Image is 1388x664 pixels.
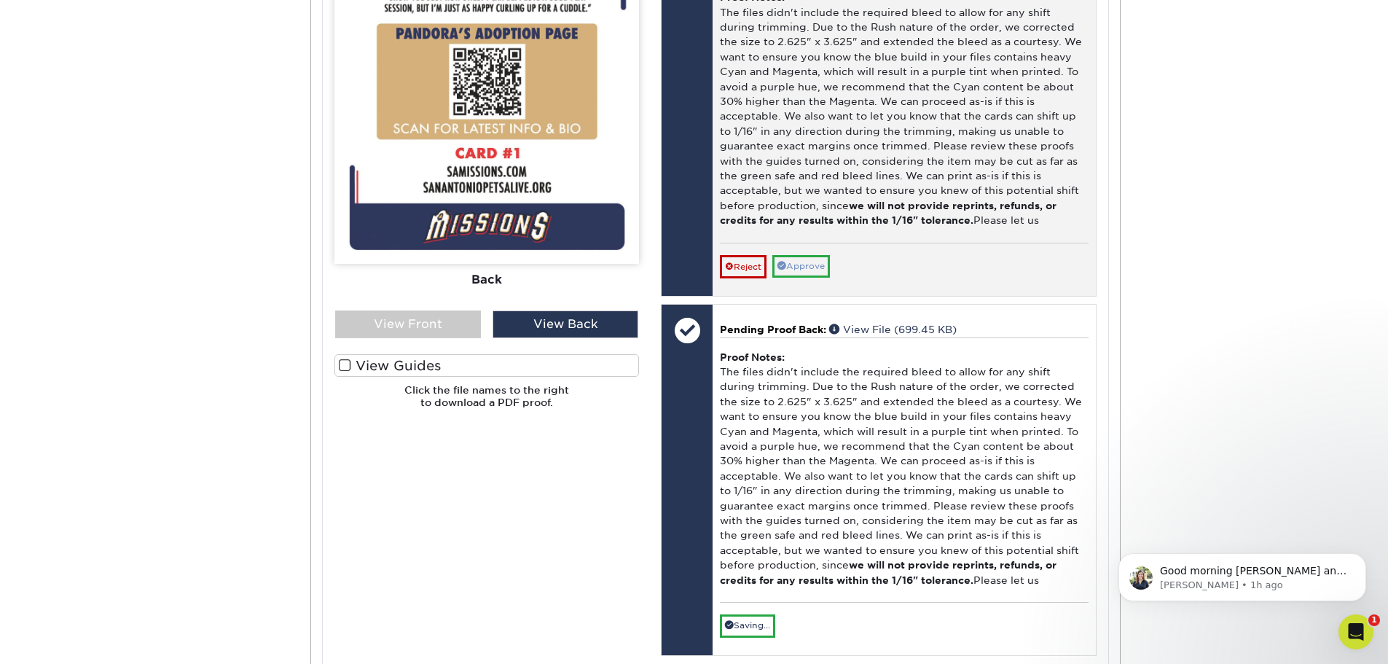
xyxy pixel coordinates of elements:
[720,255,766,278] a: Reject
[720,559,1056,585] b: we will not provide reprints, refunds, or credits for any results within the 1/16" tolerance.
[1368,614,1380,626] span: 1
[334,384,639,420] h6: Click the file names to the right to download a PDF proof.
[720,337,1088,603] div: The files didn't include the required bleed to allow for any shift during trimming. Due to the Ru...
[720,614,775,637] a: Saving...
[772,255,830,278] a: Approve
[4,620,124,659] iframe: Google Customer Reviews
[720,324,826,335] span: Pending Proof Back:
[1097,523,1388,625] iframe: Intercom notifications message
[1338,614,1373,649] iframe: Intercom live chat
[720,200,1056,226] b: we will not provide reprints, refunds, or credits for any results within the 1/16" tolerance.
[334,354,639,377] label: View Guides
[720,351,785,363] strong: Proof Notes:
[334,264,639,296] div: Back
[335,310,481,338] div: View Front
[829,324,957,335] a: View File (699.45 KB)
[493,310,638,338] div: View Back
